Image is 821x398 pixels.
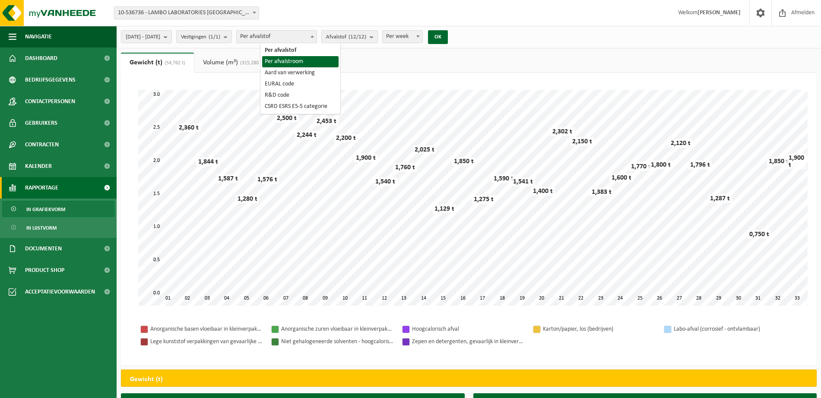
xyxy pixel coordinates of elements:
[262,67,339,79] li: Aard van verwerking
[570,137,594,146] div: 2,150 t
[114,6,259,19] span: 10-536736 - LAMBO LABORATORIES NV - WIJNEGEM
[209,34,220,40] count: (1/1)
[281,336,393,347] div: Niet gehalogeneerde solventen - hoogcalorisch in kleinverpakking
[590,188,614,196] div: 1,383 t
[25,69,76,91] span: Bedrijfsgegevens
[649,161,673,169] div: 1,800 t
[262,101,339,112] li: CSRD ESRS E5-5 categorie
[393,163,417,172] div: 1,760 t
[25,134,59,155] span: Contracten
[216,174,240,183] div: 1,587 t
[550,127,574,136] div: 2,302 t
[295,131,319,139] div: 2,244 t
[237,31,317,43] span: Per afvalstof
[543,324,655,335] div: Karton/papier, los (bedrijven)
[121,53,194,73] a: Gewicht (t)
[531,187,555,196] div: 1,400 t
[196,158,220,166] div: 1,844 t
[697,9,741,16] strong: [PERSON_NAME]
[669,139,693,148] div: 2,120 t
[747,230,771,239] div: 0,750 t
[382,30,423,43] span: Per week
[629,162,653,171] div: 1,770 t
[349,34,366,40] count: (12/12)
[26,220,57,236] span: In lijstvorm
[708,194,732,203] div: 1,287 t
[354,154,378,162] div: 1,900 t
[767,157,791,166] div: 1,850 t
[150,324,263,335] div: Anorganische basen vloeibaar in kleinverpakking
[412,145,437,154] div: 2,025 t
[262,56,339,67] li: Per afvalstroom
[511,177,535,186] div: 1,541 t
[412,336,524,347] div: Zepen en detergenten, gevaarlijk in kleinverpakking
[25,238,62,259] span: Documenten
[236,30,317,43] span: Per afvalstof
[2,219,114,236] a: In lijstvorm
[688,161,712,169] div: 1,796 t
[321,30,378,43] button: Afvalstof(12/12)
[373,177,397,186] div: 1,540 t
[176,30,232,43] button: Vestigingen(1/1)
[255,175,279,184] div: 1,576 t
[25,155,52,177] span: Kalender
[275,114,299,123] div: 2,500 t
[194,53,276,73] a: Volume (m³)
[114,7,259,19] span: 10-536736 - LAMBO LABORATORIES NV - WIJNEGEM
[121,370,171,389] h2: Gewicht (t)
[181,31,220,44] span: Vestigingen
[383,31,422,43] span: Per week
[25,259,64,281] span: Product Shop
[334,134,358,142] div: 2,200 t
[428,30,448,44] button: OK
[235,195,260,203] div: 1,280 t
[491,174,516,183] div: 1,590 t
[314,117,339,126] div: 2,453 t
[121,30,172,43] button: [DATE] - [DATE]
[162,60,185,66] span: (54,762 t)
[609,174,634,182] div: 1,600 t
[472,195,496,204] div: 1,275 t
[432,205,456,213] div: 1,129 t
[25,91,75,112] span: Contactpersonen
[412,324,524,335] div: Hoogcalorisch afval
[150,336,263,347] div: Lege kunststof verpakkingen van gevaarlijke stoffen
[25,47,57,69] span: Dashboard
[674,324,786,335] div: Labo-afval (corrosief - ontvlambaar)
[262,45,339,56] li: Per afvalstof
[262,90,339,101] li: R&D code
[2,201,114,217] a: In grafiekvorm
[281,324,393,335] div: Anorganische zuren vloeibaar in kleinverpakking
[25,26,52,47] span: Navigatie
[25,112,57,134] span: Gebruikers
[25,177,58,199] span: Rapportage
[177,123,201,132] div: 2,360 t
[238,60,268,66] span: (315,280 m³)
[26,201,65,218] span: In grafiekvorm
[262,79,339,90] li: EURAL code
[452,157,476,166] div: 1,850 t
[126,31,160,44] span: [DATE] - [DATE]
[25,281,95,303] span: Acceptatievoorwaarden
[786,154,806,169] div: 1,900 t
[326,31,366,44] span: Afvalstof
